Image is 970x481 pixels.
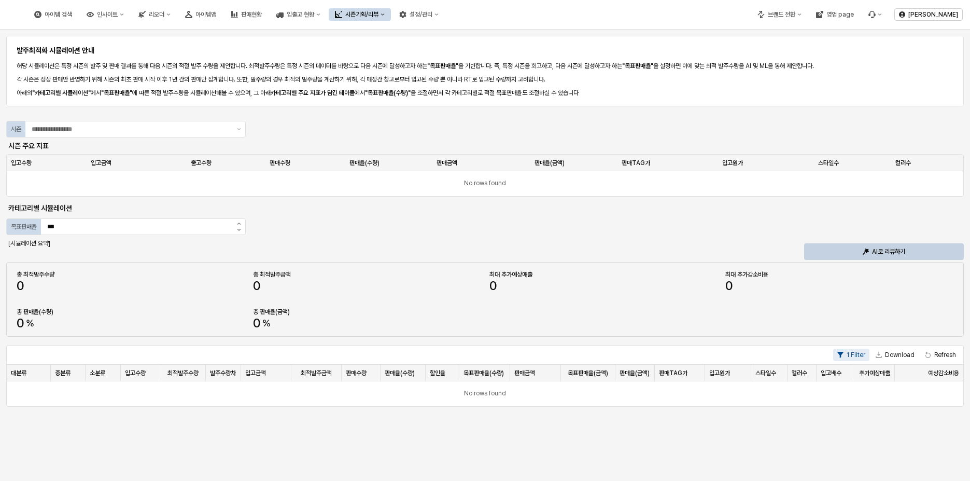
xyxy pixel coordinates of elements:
button: 아이템맵 [179,8,222,21]
button: 영업 page [810,8,860,21]
strong: 시즌 주요 지표 [8,142,49,150]
button: 브랜드 전환 [751,8,808,21]
b: "목표판매율" [622,62,653,70]
span: 판매TAG가 [659,369,687,377]
span: 컬러수 [895,159,911,167]
button: 시즌기획/리뷰 [329,8,391,21]
b: "목표판매율" [427,62,458,70]
span: 최적발주수량 [167,369,199,377]
span: 판매TAG가 [622,159,650,167]
button: Download [871,349,919,361]
div: 목표판매율 [11,222,37,232]
span: 0 [489,278,497,293]
span: 판매율(수량) [349,159,379,167]
button: 입출고 현황 [270,8,327,21]
span: 스타일수 [818,159,839,167]
p: 해당 시뮬레이션은 특정 시즌의 발주 및 판매 결과를 통해 다음 시즌의 적절 발주 수량을 제안합니다. 최적발주수량은 특정 시즌의 데이터를 바탕으로 다음 시즌에 달성하고자 하는 ... [17,61,953,71]
span: 0 [489,280,497,292]
button: AI로 리뷰하기 [804,243,964,260]
div: 최대 추가예상매출 [489,270,718,279]
span: 중분류 [55,369,71,377]
span: 입고금액 [245,369,266,377]
span: 예상감소비용 [928,369,959,377]
span: 0% [17,317,34,329]
div: 브랜드 전환 [768,11,795,18]
span: 입고수량 [11,159,32,167]
div: Menu item 6 [862,8,888,21]
span: 0 [253,315,260,331]
span: 입고수량 [125,369,146,377]
span: 입고원가 [709,369,730,377]
div: 입출고 현황 [287,11,314,18]
span: 판매금액 [514,369,535,377]
span: 출고수량 [191,159,212,167]
p: AI로 리뷰하기 [872,248,905,256]
span: 추가예상매출 [859,369,890,377]
button: 아이템 검색 [28,8,78,21]
span: 입고배수 [821,369,841,377]
span: 판매율(금액) [535,159,565,167]
b: 카테고리별 주요 지표가 담긴 테이블 [271,89,355,97]
p: [시뮬레이션 요약] [8,239,244,248]
span: 목표판매율(수량) [463,369,504,377]
span: 0 [17,280,24,292]
span: 입고원가 [722,159,743,167]
p: [PERSON_NAME] [908,10,958,19]
span: 0 [253,278,260,293]
span: 판매수량 [346,369,367,377]
div: 판매현황 [241,11,262,18]
span: 스타일수 [755,369,776,377]
span: 입고금액 [91,159,111,167]
span: 최적발주금액 [301,369,332,377]
strong: 카테고리별 시뮬레이션 [8,204,72,212]
span: 0% [253,317,271,329]
div: 총 판매율(금액) [253,308,481,316]
button: 1 Filter [833,349,869,361]
div: 설정/관리 [410,11,432,18]
span: 대분류 [11,369,26,377]
h6: 발주최적화 시뮬레이션 안내 [17,46,953,55]
div: 리오더 [149,11,164,18]
div: 인사이트 [97,11,118,18]
button: Refresh [921,349,960,361]
button: 증가 [232,219,245,227]
span: 0 [725,280,733,292]
span: 할인율 [430,369,445,377]
button: 제안 사항 표시 [233,121,245,137]
div: 영업 page [826,11,854,18]
span: 목표판매율(금액) [568,369,608,377]
span: 판매율(금액) [620,369,650,377]
b: "목표판매율" [101,89,132,97]
span: 컬러수 [792,369,807,377]
div: 총 최적발주수량 [17,270,245,279]
button: 리오더 [132,8,177,21]
span: 0 [17,278,24,293]
p: 아래의 에서 에 따른 적절 발주수량을 시뮬레이션해볼 수 있으며, 그 아래 에서 을 조절하면서 각 카테고리별로 적절 목표판매율도 조절하실 수 있습니다 [17,88,953,98]
span: 발주수량차 [210,369,236,377]
div: No rows found [7,381,963,406]
b: "카테고리별 시뮬레이션" [32,89,91,97]
span: 판매수량 [270,159,290,167]
button: 판매현황 [224,8,268,21]
span: 0 [725,278,733,293]
div: 아이템맵 [195,11,216,18]
span: 0 [253,280,260,292]
span: 소분류 [90,369,105,377]
span: % [262,319,271,328]
button: [PERSON_NAME] [894,8,963,21]
button: 감소 [232,227,245,235]
button: 인사이트 [80,8,130,21]
div: 총 판매율(수량) [17,308,245,316]
b: "목표판매율(수량)" [365,89,411,97]
span: 0 [17,315,24,331]
div: 총 최적발주금액 [253,270,481,279]
div: 최대 추가감소비용 [725,270,953,279]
